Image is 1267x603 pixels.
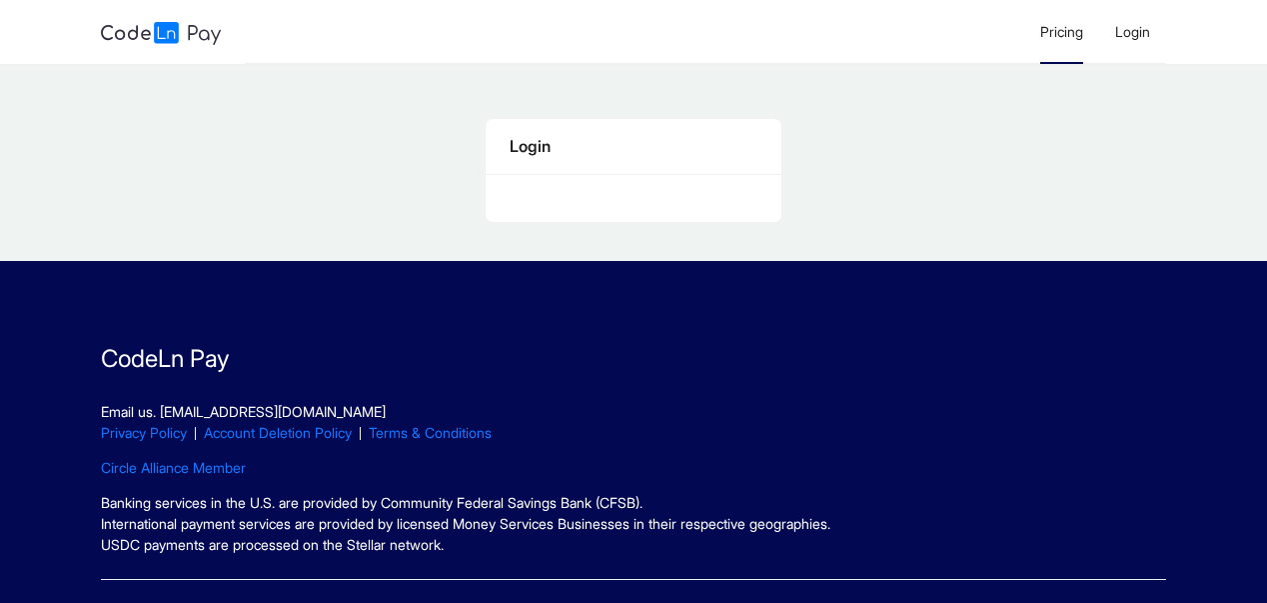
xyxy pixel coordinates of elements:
[204,424,352,441] a: Account Deletion Policy
[1040,23,1083,40] span: Pricing
[101,341,1165,377] p: CodeLn Pay
[101,403,386,420] a: Email us. [EMAIL_ADDRESS][DOMAIN_NAME]
[369,424,492,441] a: Terms & Conditions
[101,22,221,45] img: logo
[1115,23,1150,40] span: Login
[101,459,246,476] a: Circle Alliance Member
[101,424,187,441] a: Privacy Policy
[101,494,830,553] span: Banking services in the U.S. are provided by Community Federal Savings Bank (CFSB). International...
[510,134,757,159] div: Login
